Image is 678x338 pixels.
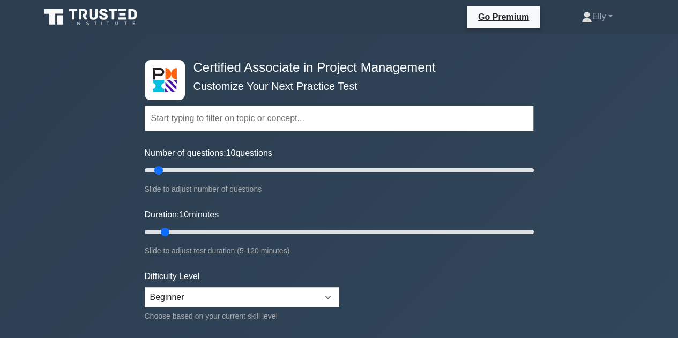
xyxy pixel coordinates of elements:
[189,60,481,76] h4: Certified Associate in Project Management
[145,147,272,160] label: Number of questions: questions
[145,270,200,283] label: Difficulty Level
[179,210,189,219] span: 10
[145,244,534,257] div: Slide to adjust test duration (5-120 minutes)
[556,6,638,27] a: Elly
[226,148,236,157] span: 10
[145,106,534,131] input: Start typing to filter on topic or concept...
[472,10,535,24] a: Go Premium
[145,208,219,221] label: Duration: minutes
[145,310,339,322] div: Choose based on your current skill level
[145,183,534,196] div: Slide to adjust number of questions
